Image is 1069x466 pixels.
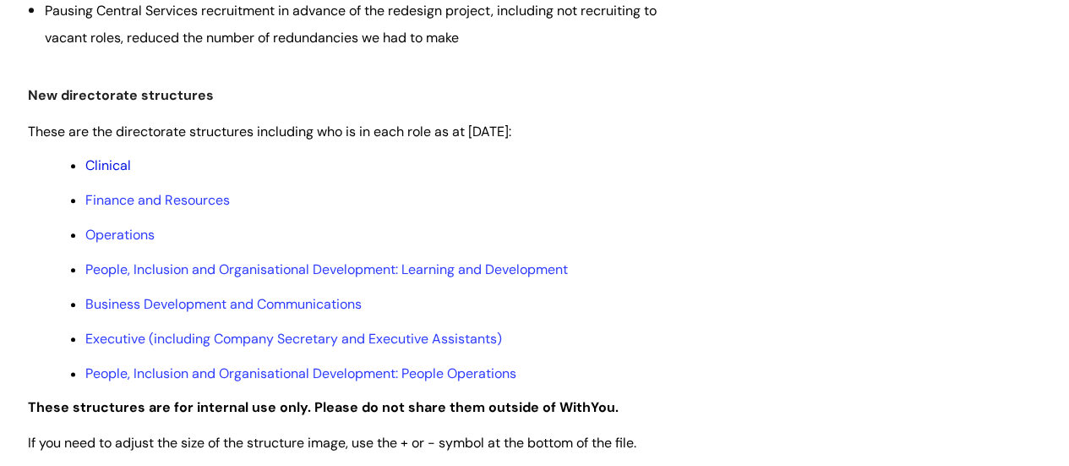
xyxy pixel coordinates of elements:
[85,365,516,382] a: People, Inclusion and Organisational Development: People Operations
[28,398,619,416] strong: These structures are for internal use only. Please do not share them outside of WithYou.
[85,226,155,244] a: Operations
[85,156,131,174] a: Clinical
[28,123,511,140] span: These are the directorate structures including who is in each role as at [DATE]:
[45,2,657,47] span: Pausing Central Services recruitment in advance of the redesign project, including not recruiting...
[28,86,214,104] span: New directorate structures
[85,260,568,278] a: People, Inclusion and Organisational Development: Learning and Development
[85,330,502,348] a: Executive (including Company Secretary and Executive Assistants)
[85,295,362,313] a: Business Development and Communications
[85,191,230,209] a: Finance and Resources
[28,434,636,452] span: If you need to adjust the size of the structure image, use the + or - symbol at the bottom of the...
